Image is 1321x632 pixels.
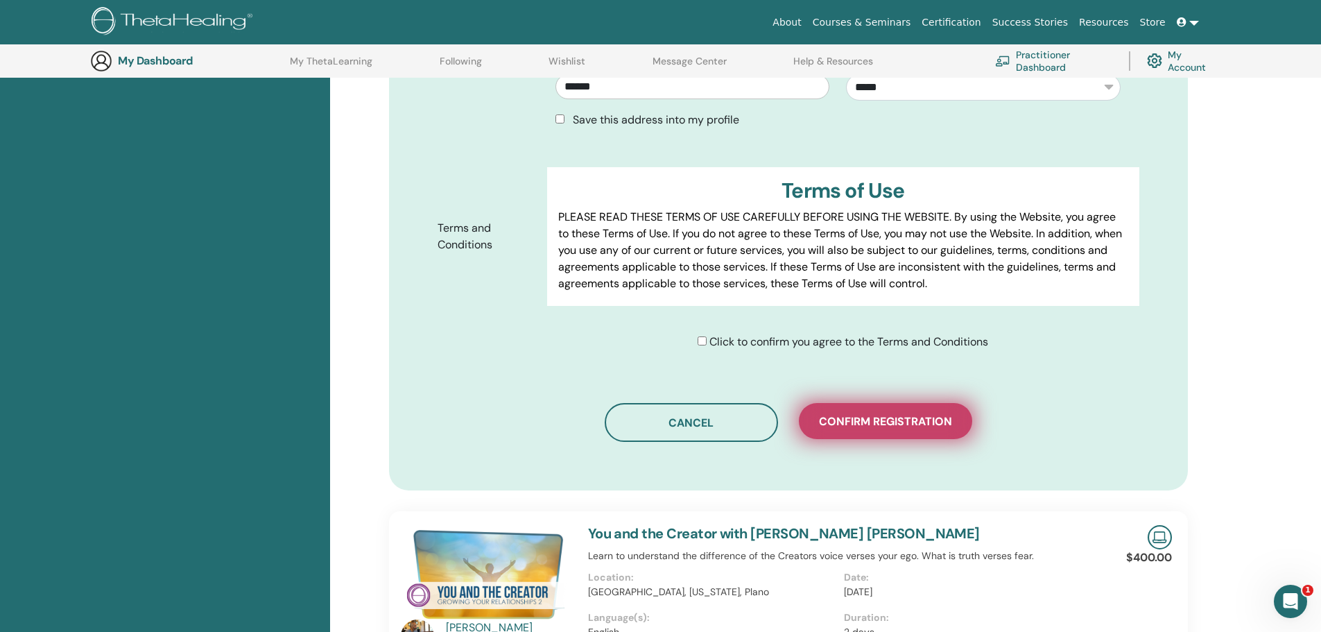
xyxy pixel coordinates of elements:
[1126,549,1172,566] p: $400.00
[995,46,1112,76] a: Practitioner Dashboard
[916,10,986,35] a: Certification
[767,10,806,35] a: About
[588,610,836,625] p: Language(s):
[668,416,714,430] span: Cancel
[807,10,917,35] a: Courses & Seminars
[558,209,1128,292] p: PLEASE READ THESE TERMS OF USE CAREFULLY BEFORE USING THE WEBSITE. By using the Website, you agre...
[588,524,980,543] a: You and the Creator with [PERSON_NAME] [PERSON_NAME]
[90,50,112,72] img: generic-user-icon.jpg
[427,215,548,258] label: Terms and Conditions
[440,55,482,78] a: Following
[605,403,778,442] button: Cancel
[844,570,1091,585] p: Date:
[92,7,257,38] img: logo.png
[558,303,1128,503] p: Lor IpsumDolorsi.ame Cons adipisci elits do eiusm tem incid, utl etdol, magnaali eni adminimve qu...
[1274,585,1307,618] iframe: Intercom live chat
[1073,10,1134,35] a: Resources
[709,334,988,349] span: Click to confirm you agree to the Terms and Conditions
[793,55,873,78] a: Help & Resources
[558,178,1128,203] h3: Terms of Use
[1148,525,1172,549] img: Live Online Seminar
[290,55,372,78] a: My ThetaLearning
[1147,50,1162,71] img: cog.svg
[573,112,739,127] span: Save this address into my profile
[987,10,1073,35] a: Success Stories
[1302,585,1313,596] span: 1
[653,55,727,78] a: Message Center
[549,55,585,78] a: Wishlist
[588,570,836,585] p: Location:
[401,525,571,624] img: You and the Creator
[799,403,972,439] button: Confirm registration
[1147,46,1217,76] a: My Account
[588,549,1100,563] p: Learn to understand the difference of the Creators voice verses your ego. What is truth verses fear.
[588,585,836,599] p: [GEOGRAPHIC_DATA], [US_STATE], Plano
[995,55,1010,67] img: chalkboard-teacher.svg
[1134,10,1171,35] a: Store
[844,585,1091,599] p: [DATE]
[118,54,257,67] h3: My Dashboard
[844,610,1091,625] p: Duration:
[819,414,952,429] span: Confirm registration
